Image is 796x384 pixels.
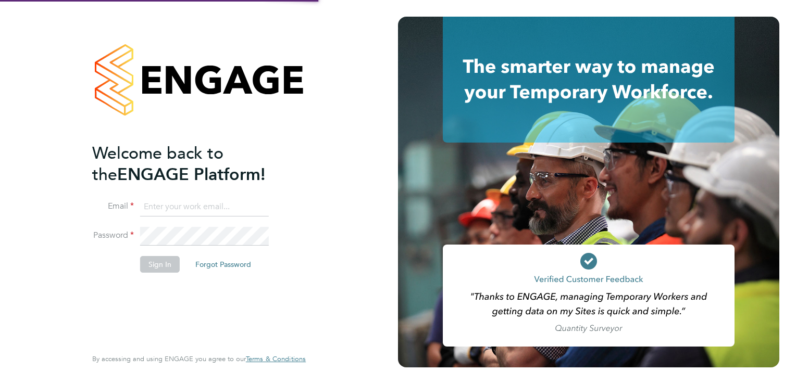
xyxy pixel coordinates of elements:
label: Password [92,230,134,241]
span: Welcome back to the [92,143,223,185]
input: Enter your work email... [140,198,269,216]
a: Terms & Conditions [246,355,306,363]
button: Forgot Password [187,256,259,273]
label: Email [92,201,134,212]
button: Sign In [140,256,180,273]
h2: ENGAGE Platform! [92,143,295,185]
span: By accessing and using ENGAGE you agree to our [92,354,306,363]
